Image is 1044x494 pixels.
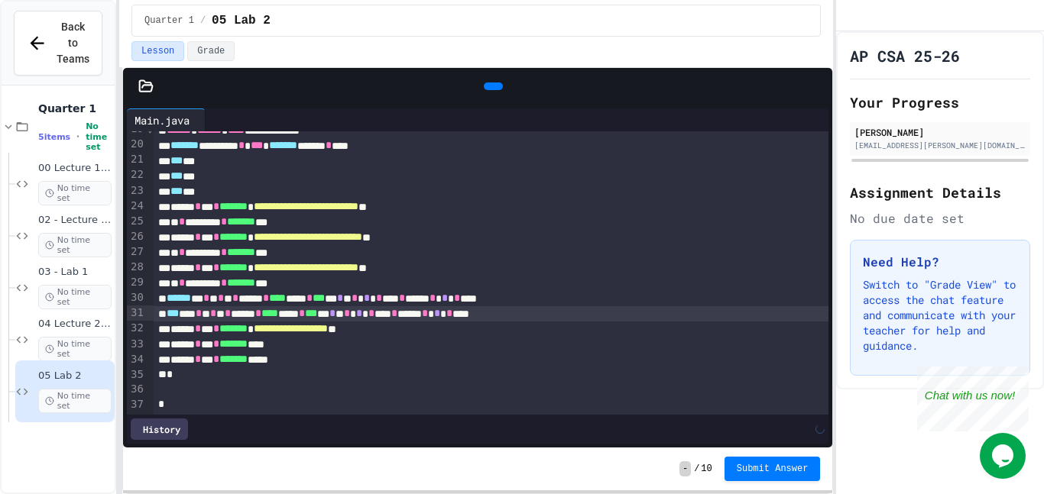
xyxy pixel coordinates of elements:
[854,140,1026,151] div: [EMAIL_ADDRESS][PERSON_NAME][DOMAIN_NAME]
[127,112,197,128] div: Main.java
[980,433,1029,479] iframe: chat widget
[127,183,146,199] div: 23
[127,352,146,367] div: 34
[854,125,1026,139] div: [PERSON_NAME]
[127,337,146,352] div: 33
[127,167,146,182] div: 22
[76,131,79,143] span: •
[127,199,146,214] div: 24
[187,41,235,61] button: Grade
[127,260,146,275] div: 28
[127,229,146,244] div: 26
[38,370,112,383] span: 05 Lab 2
[127,214,146,229] div: 25
[863,277,1017,354] p: Switch to "Grade View" to access the chat feature and communicate with your teacher for help and ...
[850,92,1030,113] h2: Your Progress
[200,15,206,27] span: /
[694,463,699,475] span: /
[850,182,1030,203] h2: Assignment Details
[57,19,89,67] span: Back to Teams
[38,132,70,142] span: 5 items
[850,45,960,66] h1: AP CSA 25-26
[131,418,188,440] div: History
[127,305,146,321] div: 31
[38,162,112,175] span: 00 Lecture 1 Demo
[144,15,194,27] span: Quarter 1
[917,366,1029,431] iframe: chat widget
[127,290,146,305] div: 30
[127,244,146,260] div: 27
[737,463,809,475] span: Submit Answer
[725,457,821,481] button: Submit Answer
[127,321,146,336] div: 32
[127,275,146,290] div: 29
[127,137,146,152] div: 20
[127,397,146,412] div: 37
[14,11,102,76] button: Back to Teams
[38,181,112,205] span: No time set
[38,233,112,257] span: No time set
[679,461,691,476] span: -
[131,41,184,61] button: Lesson
[38,337,112,361] span: No time set
[863,253,1017,271] h3: Need Help?
[38,389,112,413] span: No time set
[127,382,146,397] div: 36
[701,463,712,475] span: 10
[38,266,112,279] span: 03 - Lab 1
[38,285,112,309] span: No time set
[38,214,112,227] span: 02 - Lecture 1 Problem 2
[212,11,271,30] span: 05 Lab 2
[850,209,1030,228] div: No due date set
[127,367,146,383] div: 35
[86,121,112,152] span: No time set
[127,152,146,167] div: 21
[127,108,206,131] div: Main.java
[38,318,112,331] span: 04 Lecture 2 Notes
[38,102,112,115] span: Quarter 1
